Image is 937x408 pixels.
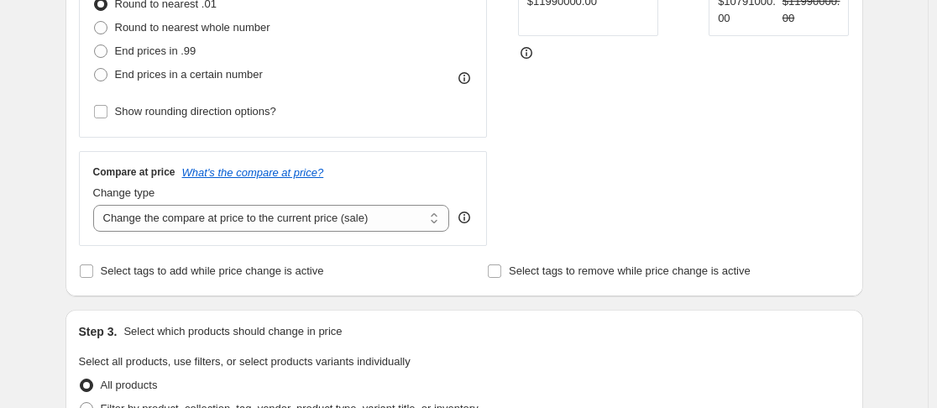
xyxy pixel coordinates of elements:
span: Select tags to add while price change is active [101,264,324,277]
span: Select all products, use filters, or select products variants individually [79,355,411,368]
span: End prices in a certain number [115,68,263,81]
span: Change type [93,186,155,199]
span: Show rounding direction options? [115,105,276,118]
span: All products [101,379,158,391]
span: Select tags to remove while price change is active [509,264,751,277]
span: Round to nearest whole number [115,21,270,34]
div: help [456,209,473,226]
h2: Step 3. [79,323,118,340]
span: End prices in .99 [115,44,196,57]
button: What's the compare at price? [182,166,324,179]
h3: Compare at price [93,165,175,179]
p: Select which products should change in price [123,323,342,340]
